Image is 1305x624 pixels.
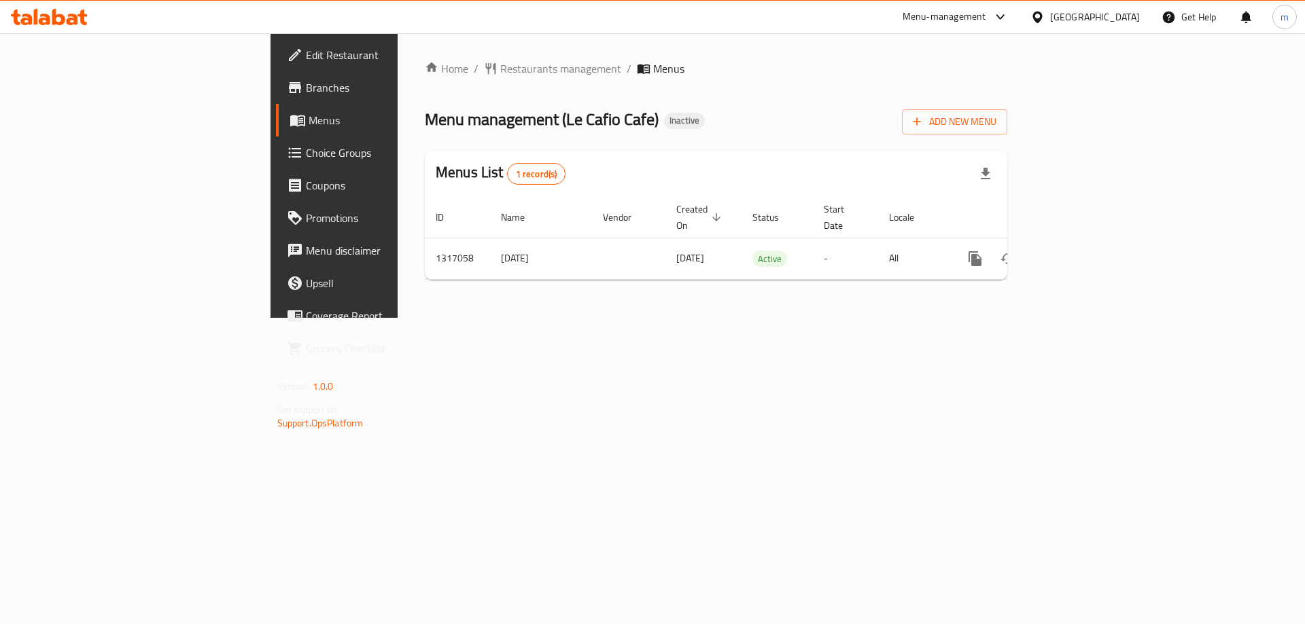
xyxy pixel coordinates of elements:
[306,177,478,194] span: Coupons
[752,251,787,267] span: Active
[436,209,462,225] span: ID
[277,378,311,395] span: Version:
[306,275,478,291] span: Upsell
[306,340,478,356] span: Grocery Checklist
[484,60,621,77] a: Restaurants management
[959,242,992,275] button: more
[436,162,565,185] h2: Menus List
[276,234,489,267] a: Menu disclaimer
[603,209,649,225] span: Vendor
[276,267,489,299] a: Upsell
[664,113,705,129] div: Inactive
[425,197,1100,280] table: enhanced table
[277,414,364,432] a: Support.OpsPlatform
[490,238,592,279] td: [DATE]
[992,242,1024,275] button: Change Status
[276,332,489,365] a: Grocery Checklist
[306,79,478,96] span: Branches
[276,39,489,71] a: Edit Restaurant
[306,210,478,226] span: Promotions
[276,136,489,169] a: Choice Groups
[425,60,1007,77] nav: breadcrumb
[664,115,705,126] span: Inactive
[306,242,478,259] span: Menu disclaimer
[306,145,478,161] span: Choice Groups
[948,197,1100,238] th: Actions
[306,308,478,324] span: Coverage Report
[653,60,684,77] span: Menus
[507,163,566,185] div: Total records count
[969,158,1002,190] div: Export file
[276,202,489,234] a: Promotions
[500,60,621,77] span: Restaurants management
[313,378,334,395] span: 1.0.0
[306,47,478,63] span: Edit Restaurant
[913,113,996,130] span: Add New Menu
[277,401,340,418] span: Get support on:
[752,209,797,225] span: Status
[889,209,932,225] span: Locale
[508,168,565,181] span: 1 record(s)
[676,201,725,234] span: Created On
[878,238,948,279] td: All
[824,201,862,234] span: Start Date
[627,60,631,77] li: /
[1050,10,1140,24] div: [GEOGRAPHIC_DATA]
[276,71,489,104] a: Branches
[309,112,478,128] span: Menus
[425,104,659,134] span: Menu management ( Le Cafio Cafe )
[813,238,878,279] td: -
[1281,10,1289,24] span: m
[276,169,489,202] a: Coupons
[903,9,986,25] div: Menu-management
[501,209,542,225] span: Name
[276,104,489,136] a: Menus
[676,249,704,267] span: [DATE]
[276,299,489,332] a: Coverage Report
[902,109,1007,134] button: Add New Menu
